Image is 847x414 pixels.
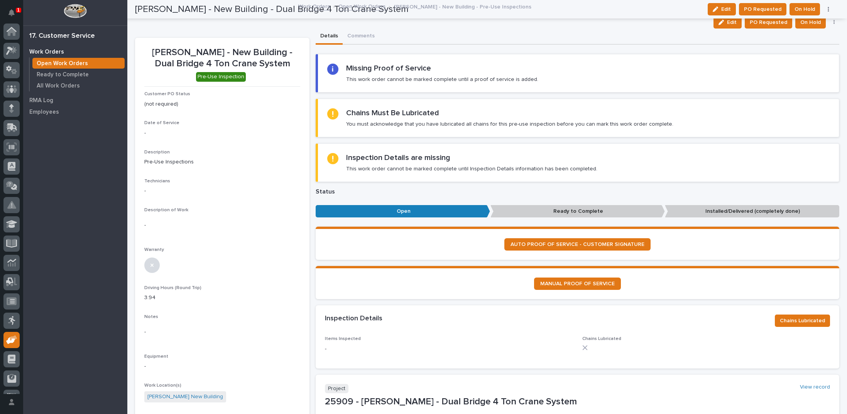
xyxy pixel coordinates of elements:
[29,109,59,116] p: Employees
[745,16,792,29] button: PO Requested
[144,129,300,137] p: -
[144,100,300,108] p: (not required)
[23,46,127,57] a: Work Orders
[144,328,300,336] p: -
[144,121,179,125] span: Date of Service
[316,29,343,45] button: Details
[325,384,348,394] p: Project
[325,345,573,353] p: -
[37,60,88,67] p: Open Work Orders
[144,247,164,252] span: Warranty
[196,72,246,82] div: Pre-Use Inspection
[582,337,621,341] span: Chains Lubricated
[30,69,127,80] a: Ready to Complete
[490,205,665,218] p: Ready to Complete
[800,384,830,390] a: View record
[800,18,821,27] span: On Hold
[3,5,20,21] button: Notifications
[346,153,450,162] h2: Inspection Details are missing
[144,221,300,229] p: -
[144,150,170,155] span: Description
[795,16,826,29] button: On Hold
[343,29,379,45] button: Comments
[713,16,742,29] button: Edit
[144,362,300,370] p: -
[29,32,95,40] div: 17. Customer Service
[144,294,300,302] p: 3.94
[144,354,168,359] span: Equipment
[775,315,830,327] button: Chains Lubricated
[346,108,439,118] h2: Chains Must Be Lubricated
[346,76,538,83] p: This work order cannot be marked complete until a proof of service is added.
[144,158,300,166] p: Pre-Use Inspections
[144,179,170,183] span: Technicians
[504,238,651,251] a: AUTO PROOF OF SERVICE - CUSTOMER SIGNATURE
[316,188,839,195] p: Status
[394,2,531,10] p: [PERSON_NAME] - New Building - Pre-Use Inspections
[17,7,20,13] p: 1
[144,208,188,212] span: Description of Work
[325,315,382,323] h2: Inspection Details
[780,316,825,325] span: Chains Lubricated
[64,4,86,18] img: Workspace Logo
[23,94,127,106] a: RMA Log
[534,278,621,290] a: MANUAL PROOF OF SERVICE
[144,383,181,388] span: Work Location(s)
[144,286,201,290] span: Driving Hours (Round Trip)
[29,49,64,56] p: Work Orders
[10,9,20,22] div: Notifications1
[750,18,787,27] span: PO Requested
[298,2,330,10] a: Work Orders
[511,242,644,247] span: AUTO PROOF OF SERVICE - CUSTOMER SIGNATURE
[346,64,431,73] h2: Missing Proof of Service
[144,315,158,319] span: Notes
[325,396,830,407] p: 25909 - [PERSON_NAME] - Dual Bridge 4 Ton Crane System
[346,165,597,172] p: This work order cannot be marked complete until Inspection Details information has been completed.
[30,80,127,91] a: All Work Orders
[37,71,89,78] p: Ready to Complete
[144,92,190,96] span: Customer PO Status
[338,2,385,10] a: Open Work Orders
[30,58,127,69] a: Open Work Orders
[540,281,615,286] span: MANUAL PROOF OF SERVICE
[316,205,490,218] p: Open
[325,337,361,341] span: Items Inspected
[144,47,300,69] p: [PERSON_NAME] - New Building - Dual Bridge 4 Ton Crane System
[147,393,223,401] a: [PERSON_NAME] New Building
[727,19,737,26] span: Edit
[29,97,53,104] p: RMA Log
[144,187,300,195] p: -
[37,82,80,89] p: All Work Orders
[665,205,839,218] p: Installed/Delivered (completely done)
[346,121,673,128] p: You must acknowledge that you have lubricated all chains for this pre-use inspection before you c...
[23,106,127,118] a: Employees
